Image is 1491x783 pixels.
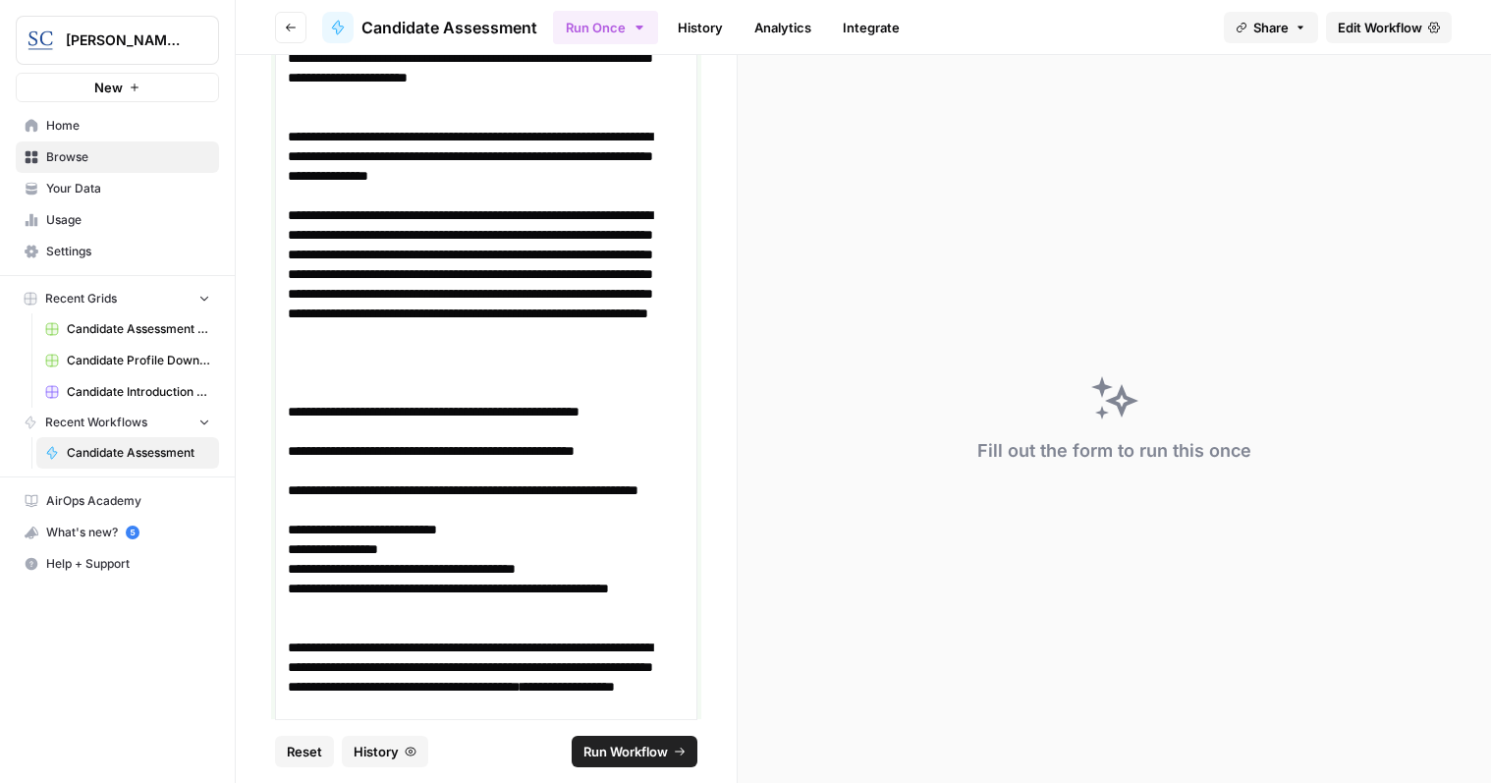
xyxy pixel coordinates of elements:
button: What's new? 5 [16,517,219,548]
span: New [94,78,123,97]
span: Run Workflow [583,742,668,761]
span: AirOps Academy [46,492,210,510]
div: What's new? [17,518,218,547]
a: Analytics [743,12,823,43]
button: New [16,73,219,102]
img: Stanton Chase Nashville Logo [23,23,58,58]
span: Your Data [46,180,210,197]
button: Workspace: Stanton Chase Nashville [16,16,219,65]
span: [PERSON_NAME] [GEOGRAPHIC_DATA] [66,30,185,50]
a: History [666,12,735,43]
text: 5 [130,528,135,537]
span: Share [1253,18,1289,37]
a: Candidate Assessment [36,437,219,469]
span: Home [46,117,210,135]
span: Browse [46,148,210,166]
span: Settings [46,243,210,260]
a: Integrate [831,12,911,43]
span: Edit Workflow [1338,18,1422,37]
a: Candidate Introduction Download Sheet [36,376,219,408]
div: Fill out the form to run this once [977,437,1251,465]
span: Recent Grids [45,290,117,308]
a: Candidate Assessment [322,12,537,43]
a: Home [16,110,219,141]
a: Browse [16,141,219,173]
a: Edit Workflow [1326,12,1452,43]
button: Recent Grids [16,284,219,313]
a: 5 [126,526,139,539]
a: Settings [16,236,219,267]
span: Reset [287,742,322,761]
span: Help + Support [46,555,210,573]
a: AirOps Academy [16,485,219,517]
span: Usage [46,211,210,229]
span: Candidate Profile Download Sheet [67,352,210,369]
button: Share [1224,12,1318,43]
span: Candidate Assessment [361,16,537,39]
span: Recent Workflows [45,414,147,431]
button: History [342,736,428,767]
a: Candidate Assessment Download Sheet [36,313,219,345]
button: Recent Workflows [16,408,219,437]
button: Run Workflow [572,736,697,767]
span: Candidate Assessment Download Sheet [67,320,210,338]
button: Reset [275,736,334,767]
button: Help + Support [16,548,219,580]
a: Usage [16,204,219,236]
span: Candidate Introduction Download Sheet [67,383,210,401]
a: Your Data [16,173,219,204]
span: History [354,742,399,761]
a: Candidate Profile Download Sheet [36,345,219,376]
span: Candidate Assessment [67,444,210,462]
button: Run Once [553,11,658,44]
